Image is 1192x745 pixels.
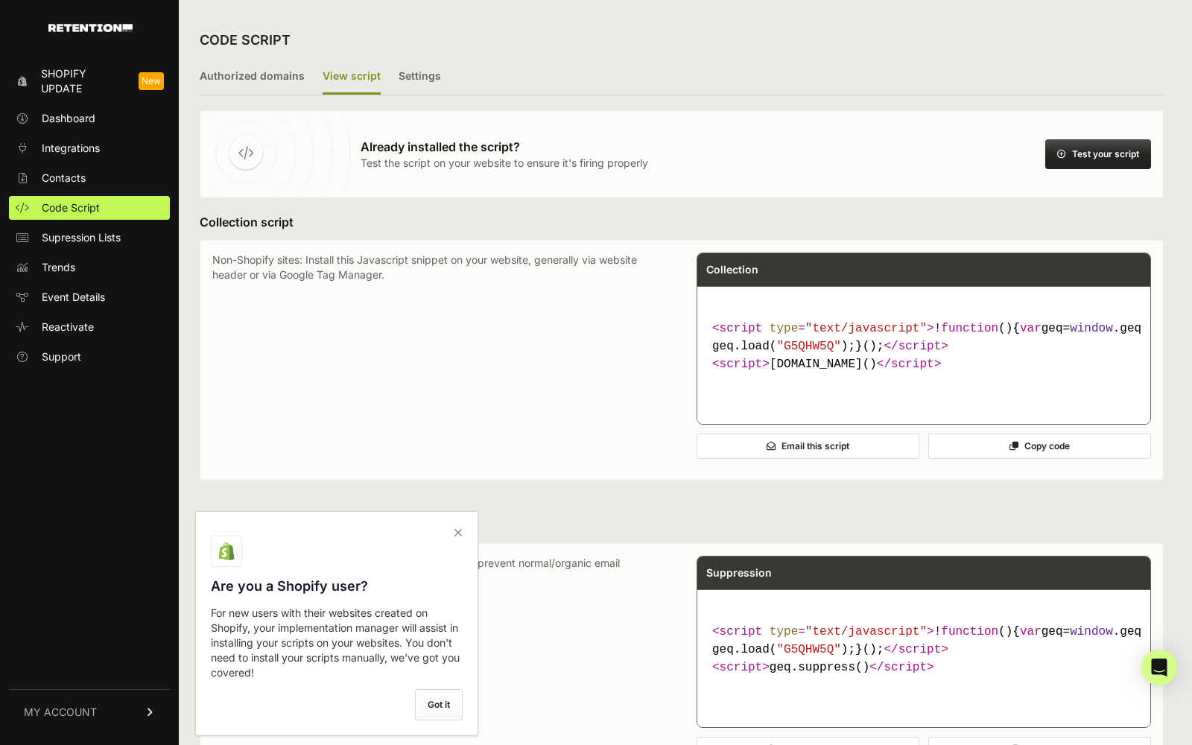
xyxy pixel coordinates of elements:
[697,434,919,459] button: Email this script
[805,625,927,638] span: "text/javascript"
[9,226,170,250] a: Supression Lists
[42,171,86,186] span: Contacts
[211,606,463,680] p: For new users with their websites created on Shopify, your implementation manager will assist in ...
[1045,139,1151,169] button: Test your script
[200,60,305,95] label: Authorized domains
[898,643,942,656] span: script
[42,260,75,275] span: Trends
[1020,625,1042,638] span: var
[1020,322,1042,335] span: var
[139,72,164,90] span: New
[42,290,105,305] span: Event Details
[941,625,998,638] span: function
[941,625,1012,638] span: ( )
[928,434,1151,459] button: Copy code
[776,340,840,353] span: "G5QHW5Q"
[720,358,763,371] span: script
[41,66,127,96] span: Shopify Update
[776,643,840,656] span: "G5QHW5Q"
[24,705,97,720] span: MY ACCOUNT
[218,542,235,560] img: Shopify
[712,625,934,638] span: < = >
[9,136,170,160] a: Integrations
[9,256,170,279] a: Trends
[1070,322,1113,335] span: window
[361,156,648,171] p: Test the script on your website to ensure it's firing properly
[697,557,1150,589] div: Suppression
[42,111,95,126] span: Dashboard
[898,340,942,353] span: script
[805,322,927,335] span: "text/javascript"
[884,643,948,656] span: </ >
[361,138,648,156] h3: Already installed the script?
[212,253,667,468] p: Non-Shopify sites: Install this Javascript snippet on your website, generally via website header ...
[697,253,1150,286] div: Collection
[891,358,934,371] span: script
[712,661,770,674] span: < >
[720,322,763,335] span: script
[720,625,763,638] span: script
[200,30,291,51] h2: CODE SCRIPT
[9,166,170,190] a: Contacts
[42,349,81,364] span: Support
[706,314,1141,379] code: [DOMAIN_NAME]()
[1070,625,1113,638] span: window
[42,200,100,215] span: Code Script
[877,358,941,371] span: </ >
[770,625,798,638] span: type
[712,358,770,371] span: < >
[323,60,381,95] label: View script
[884,340,948,353] span: </ >
[1141,650,1177,685] div: Open Intercom Messenger
[211,576,463,597] h3: Are you a Shopify user?
[42,320,94,335] span: Reactivate
[720,661,763,674] span: script
[941,322,998,335] span: function
[941,322,1012,335] span: ( )
[9,315,170,339] a: Reactivate
[200,516,1164,534] h3: Suppression script
[770,322,798,335] span: type
[42,230,121,245] span: Supression Lists
[706,617,1141,682] code: geq.suppress()
[9,285,170,309] a: Event Details
[399,60,441,95] label: Settings
[9,196,170,220] a: Code Script
[42,141,100,156] span: Integrations
[869,661,933,674] span: </ >
[712,322,934,335] span: < = >
[9,62,170,101] a: Shopify Update New
[415,689,463,720] label: Got it
[9,689,170,735] a: MY ACCOUNT
[48,24,133,32] img: Retention.com
[200,213,1164,231] h3: Collection script
[884,661,927,674] span: script
[9,107,170,130] a: Dashboard
[9,345,170,369] a: Support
